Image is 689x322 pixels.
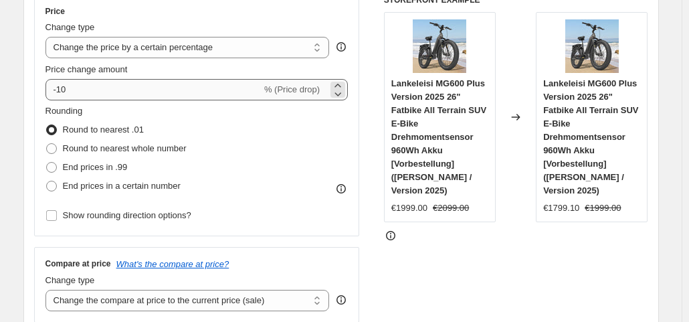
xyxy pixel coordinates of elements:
span: Show rounding direction options? [63,210,191,220]
div: help [334,293,348,307]
span: Round to nearest .01 [63,125,144,135]
div: €1799.10 [543,202,579,215]
span: Price change amount [45,64,128,74]
h3: Price [45,6,65,17]
span: Lankeleisi MG600 Plus Version 2025 26" Fatbike All Terrain SUV E-Bike Drehmomentsensor 960Wh Akku... [391,78,486,195]
span: Rounding [45,106,83,116]
img: 0-2_80x.jpg [565,19,619,73]
span: Change type [45,22,95,32]
strike: €1999.00 [585,202,621,215]
span: Round to nearest whole number [63,143,187,153]
span: Change type [45,275,95,285]
button: What's the compare at price? [116,259,229,269]
span: End prices in a certain number [63,181,181,191]
strike: €2099.00 [433,202,469,215]
span: % (Price drop) [264,84,320,94]
span: End prices in .99 [63,162,128,172]
img: 0-2_80x.jpg [413,19,466,73]
h3: Compare at price [45,258,111,269]
div: help [334,40,348,54]
span: Lankeleisi MG600 Plus Version 2025 26" Fatbike All Terrain SUV E-Bike Drehmomentsensor 960Wh Akku... [543,78,638,195]
div: €1999.00 [391,202,427,215]
input: -15 [45,79,262,100]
